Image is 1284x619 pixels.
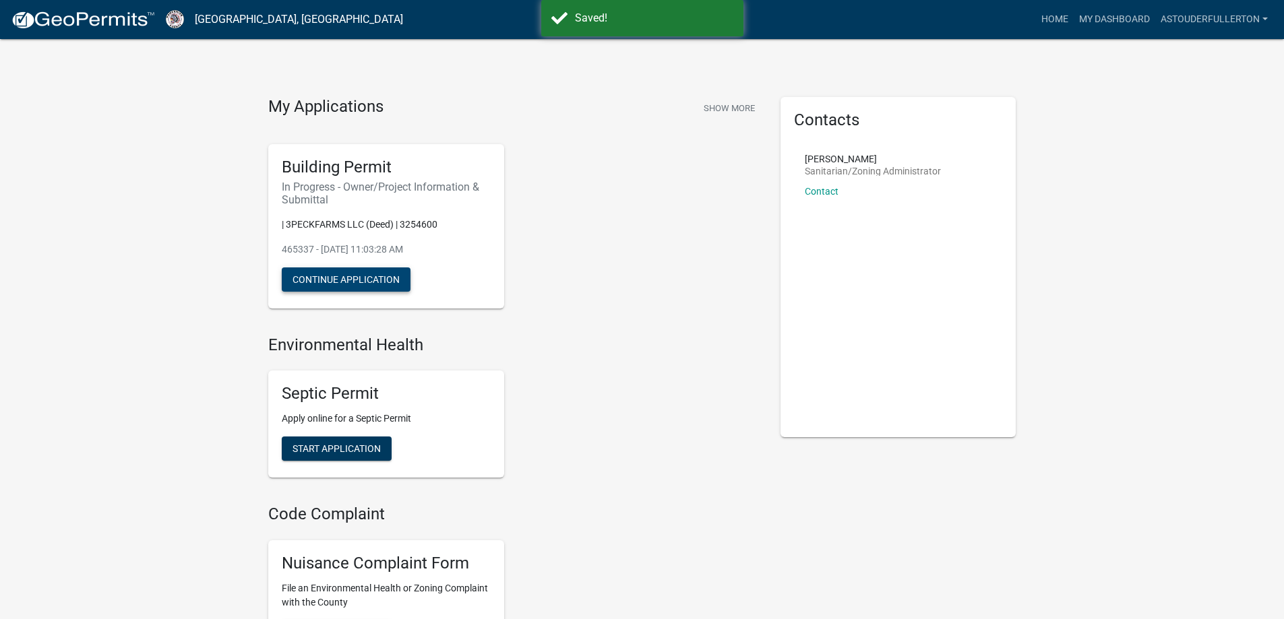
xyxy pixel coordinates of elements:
[282,181,491,206] h6: In Progress - Owner/Project Information & Submittal
[282,158,491,177] h5: Building Permit
[195,8,403,31] a: [GEOGRAPHIC_DATA], [GEOGRAPHIC_DATA]
[166,10,184,28] img: Poweshiek County, IA
[268,504,760,524] h4: Code Complaint
[575,10,733,26] div: Saved!
[282,436,392,461] button: Start Application
[698,97,760,119] button: Show More
[293,443,381,454] span: Start Application
[282,384,491,403] h5: Septic Permit
[1074,7,1155,32] a: My Dashboard
[1155,7,1273,32] a: astouderFullerton
[282,267,410,292] button: Continue Application
[282,218,491,232] p: | 3PECKFARMS LLC (Deed) | 3254600
[805,154,941,164] p: [PERSON_NAME]
[282,412,491,426] p: Apply online for a Septic Permit
[805,166,941,176] p: Sanitarian/Zoning Administrator
[282,242,491,257] p: 465337 - [DATE] 11:03:28 AM
[282,554,491,573] h5: Nuisance Complaint Form
[1036,7,1074,32] a: Home
[268,97,384,117] h4: My Applications
[794,110,1003,130] h5: Contacts
[282,581,491,610] p: File an Environmental Health or Zoning Complaint with the County
[805,186,838,197] a: Contact
[268,335,760,355] h4: Environmental Health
